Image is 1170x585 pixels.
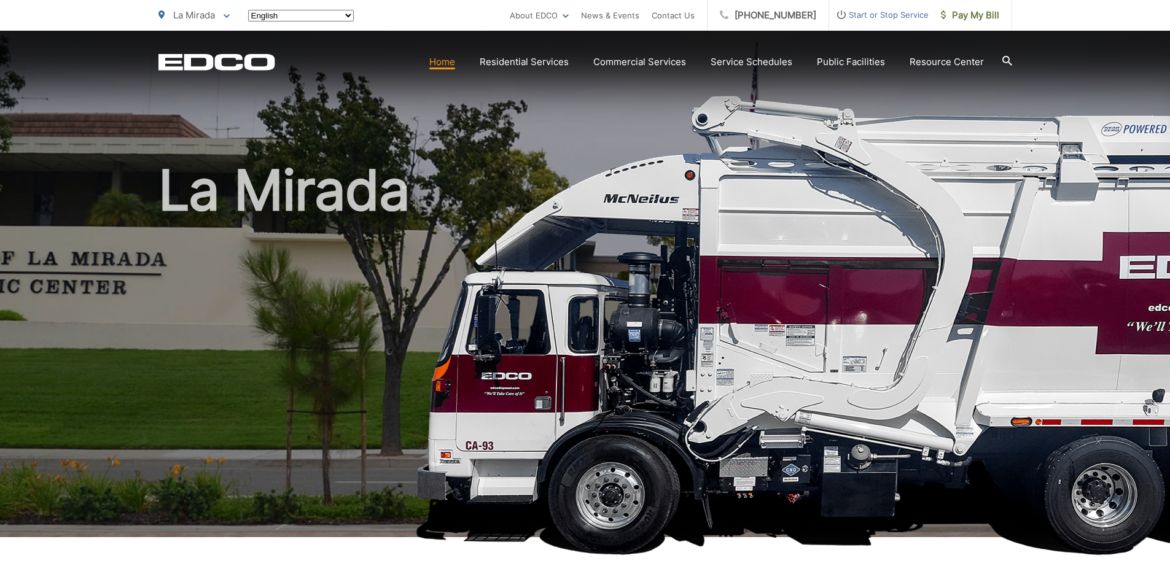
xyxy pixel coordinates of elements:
[248,10,354,21] select: Select a language
[581,8,639,23] a: News & Events
[711,55,792,69] a: Service Schedules
[817,55,885,69] a: Public Facilities
[158,53,275,71] a: EDCD logo. Return to the homepage.
[593,55,686,69] a: Commercial Services
[429,55,455,69] a: Home
[652,8,695,23] a: Contact Us
[158,160,1012,548] h1: La Mirada
[941,8,999,23] span: Pay My Bill
[480,55,569,69] a: Residential Services
[910,55,984,69] a: Resource Center
[173,9,215,21] span: La Mirada
[510,8,569,23] a: About EDCO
